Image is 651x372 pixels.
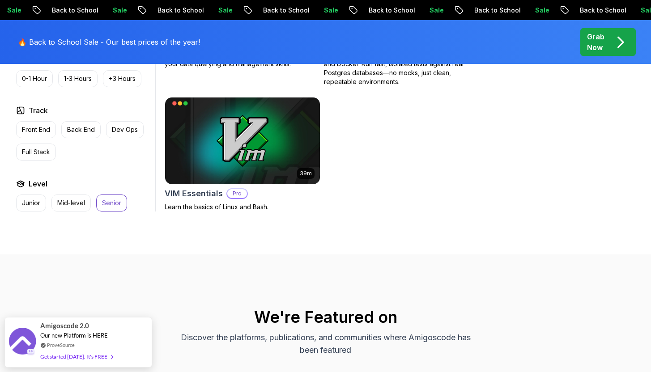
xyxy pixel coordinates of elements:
button: Mid-level [51,194,91,211]
p: Sale [308,6,337,15]
a: ProveSource [47,341,75,349]
p: Back to School [142,6,203,15]
p: Back to School [247,6,308,15]
p: Back to School [353,6,414,15]
button: Junior [16,194,46,211]
p: 🔥 Back to School Sale - Our best prices of the year! [18,37,200,47]
p: Back End [67,125,95,134]
h2: Level [29,178,47,189]
p: Learn how to test Java DAOs with Testcontainers and Docker. Run fast, isolated tests against real... [324,51,480,86]
p: 39m [300,170,312,177]
p: Back to School [459,6,519,15]
button: Front End [16,121,56,138]
p: Back to School [564,6,625,15]
img: VIM Essentials card [165,97,320,184]
p: Front End [22,125,50,134]
p: Learn the basics of Linux and Bash. [165,203,320,211]
p: Back to School [36,6,97,15]
button: Senior [96,194,127,211]
p: +3 Hours [109,74,136,83]
p: Junior [22,199,40,207]
p: Dev Ops [112,125,138,134]
a: VIM Essentials card39mVIM EssentialsProLearn the basics of Linux and Bash. [165,97,320,211]
p: Grab Now [587,31,604,53]
img: provesource social proof notification image [9,328,36,357]
span: Our new Platform is HERE [40,332,108,339]
button: 0-1 Hour [16,70,53,87]
h2: Track [29,105,48,116]
p: Senior [102,199,121,207]
p: 1-3 Hours [64,74,92,83]
p: Sale [519,6,548,15]
p: Sale [97,6,126,15]
p: Sale [414,6,443,15]
div: Get started [DATE]. It's FREE [40,351,113,362]
p: Full Stack [22,148,50,156]
h2: We're Featured on [13,308,639,326]
span: Amigoscode 2.0 [40,321,89,331]
p: 0-1 Hour [22,74,47,83]
h2: VIM Essentials [165,187,223,200]
button: Dev Ops [106,121,144,138]
p: Discover the platforms, publications, and communities where Amigoscode has been featured [175,331,476,356]
button: Back End [61,121,101,138]
p: Mid-level [57,199,85,207]
p: Sale [203,6,231,15]
button: 1-3 Hours [58,70,98,87]
button: Full Stack [16,144,56,161]
button: +3 Hours [103,70,141,87]
p: Pro [227,189,247,198]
